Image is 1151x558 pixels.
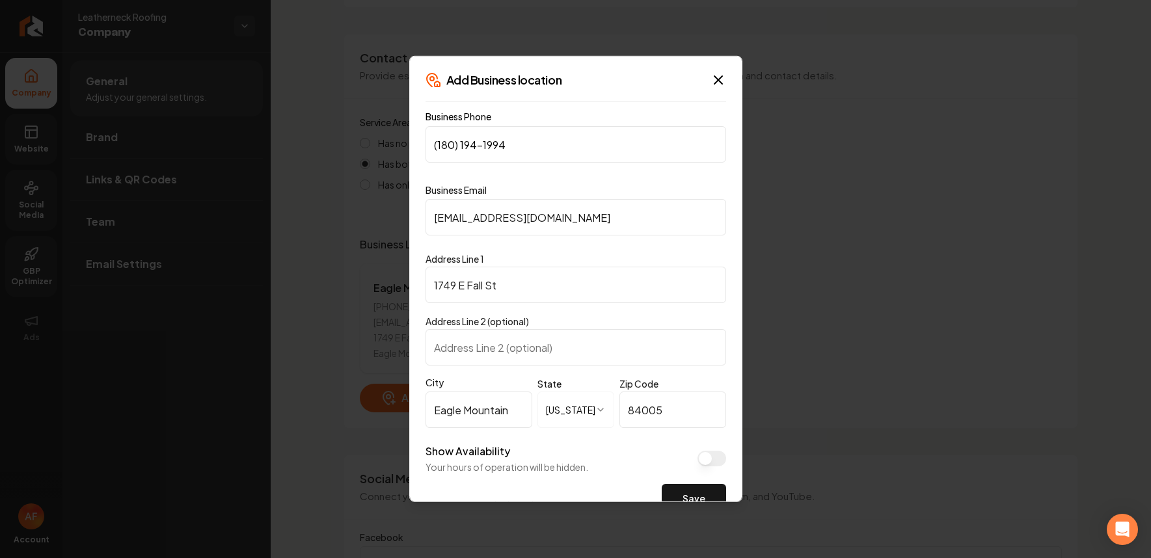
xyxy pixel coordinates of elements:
[426,329,726,365] input: Address Line 2 (optional)
[426,315,529,327] label: Address Line 2 (optional)
[619,392,726,428] input: Zip Code
[426,112,726,121] label: Business Phone
[426,376,532,389] label: City
[426,199,726,235] input: Business Email
[426,444,510,458] label: Show Availability
[619,378,658,390] label: Zip Code
[426,267,726,303] input: Address Line 1
[426,460,588,473] p: Your hours of operation will be hidden.
[446,74,562,86] div: Add Business location
[537,378,562,390] label: State
[426,253,484,265] label: Address Line 1
[662,484,726,512] button: Save
[426,392,532,428] input: City
[426,183,726,196] label: Business Email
